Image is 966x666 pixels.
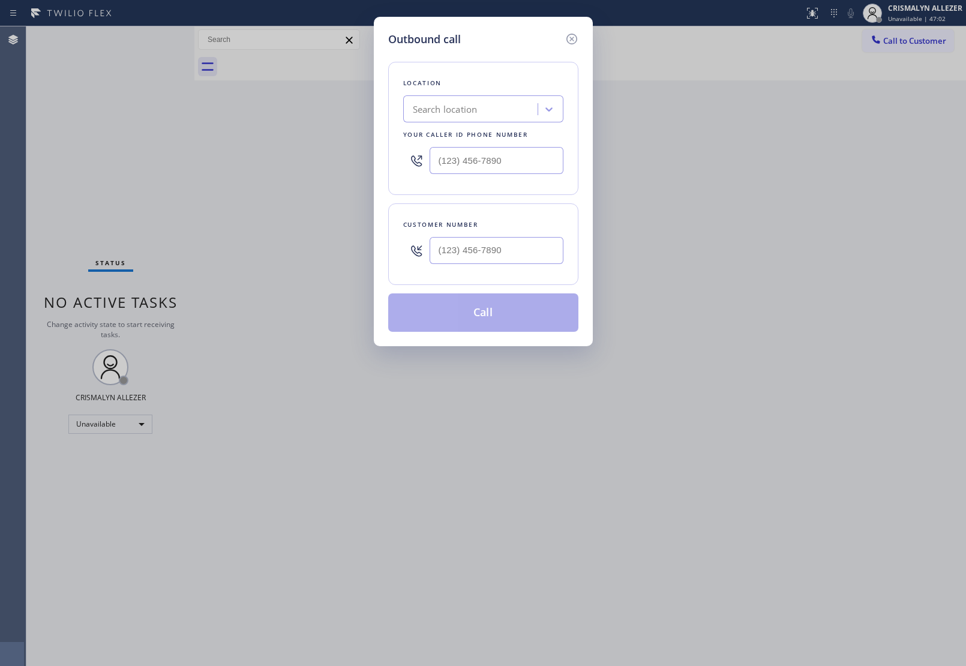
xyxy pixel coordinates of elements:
[430,237,563,264] input: (123) 456-7890
[403,128,563,141] div: Your caller id phone number
[388,31,461,47] h5: Outbound call
[430,147,563,174] input: (123) 456-7890
[403,218,563,231] div: Customer number
[413,103,478,116] div: Search location
[403,77,563,89] div: Location
[388,293,578,332] button: Call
